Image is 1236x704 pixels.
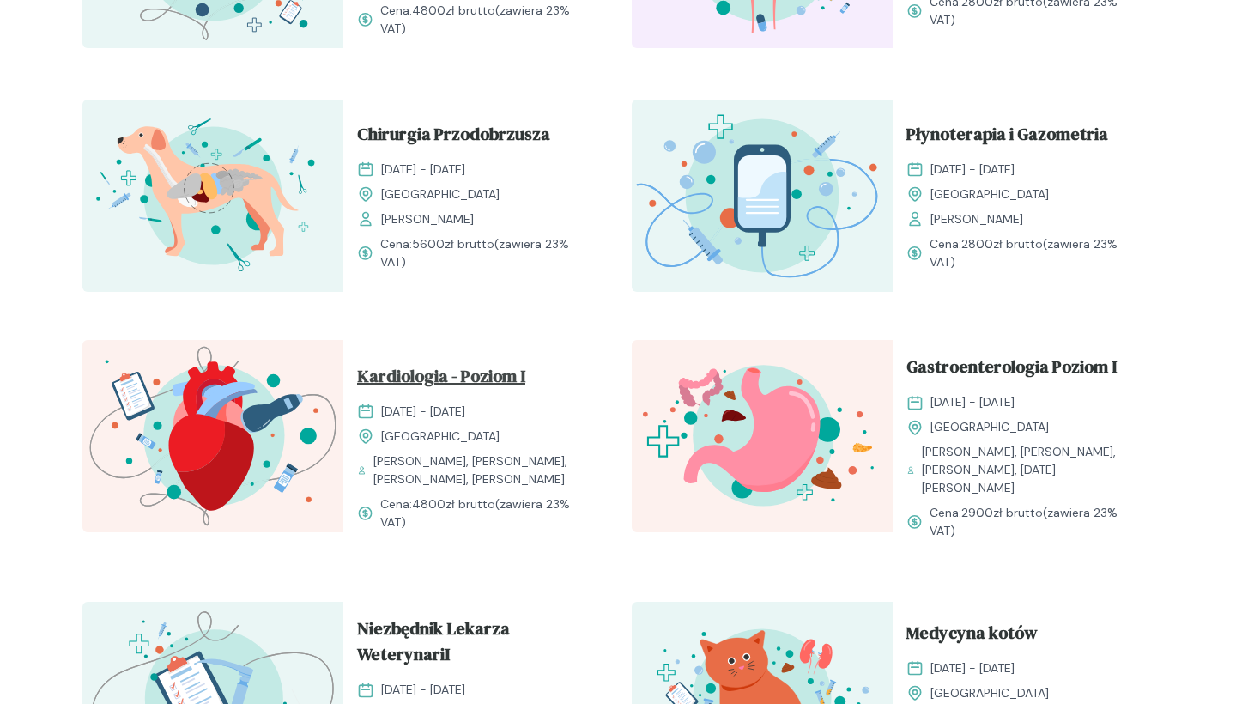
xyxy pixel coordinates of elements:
[82,100,343,292] img: ZpbG-B5LeNNTxNnI_ChiruJB_T.svg
[380,235,591,271] span: Cena: (zawiera 23% VAT)
[381,403,465,421] span: [DATE] - [DATE]
[357,363,591,396] a: Kardiologia - Poziom I
[930,210,1023,228] span: [PERSON_NAME]
[906,121,1140,154] a: Płynoterapia i Gazometria
[906,620,1038,652] span: Medycyna kotów
[930,418,1049,436] span: [GEOGRAPHIC_DATA]
[412,3,495,18] span: 4800 zł brutto
[381,681,465,699] span: [DATE] - [DATE]
[380,495,591,531] span: Cena: (zawiera 23% VAT)
[922,443,1140,497] span: [PERSON_NAME], [PERSON_NAME], [PERSON_NAME], [DATE][PERSON_NAME]
[381,161,465,179] span: [DATE] - [DATE]
[906,620,1140,652] a: Medycyna kotów
[357,121,550,154] span: Chirurgia Przodobrzusza
[961,236,1043,252] span: 2800 zł brutto
[930,504,1140,540] span: Cena: (zawiera 23% VAT)
[357,121,591,154] a: Chirurgia Przodobrzusza
[373,452,591,489] span: [PERSON_NAME], [PERSON_NAME], [PERSON_NAME], [PERSON_NAME]
[381,210,474,228] span: [PERSON_NAME]
[906,354,1140,386] a: Gastroenterologia Poziom I
[961,505,1043,520] span: 2900 zł brutto
[930,659,1015,677] span: [DATE] - [DATE]
[930,235,1140,271] span: Cena: (zawiera 23% VAT)
[412,236,494,252] span: 5600 zł brutto
[930,393,1015,411] span: [DATE] - [DATE]
[632,100,893,292] img: Zpay8B5LeNNTxNg0_P%C5%82ynoterapia_T.svg
[82,340,343,532] img: ZpbGfh5LeNNTxNm4_KardioI_T.svg
[357,616,591,674] a: Niezbędnik Lekarza WeterynariI
[930,185,1049,203] span: [GEOGRAPHIC_DATA]
[906,121,1108,154] span: Płynoterapia i Gazometria
[357,363,525,396] span: Kardiologia - Poziom I
[380,2,591,38] span: Cena: (zawiera 23% VAT)
[930,684,1049,702] span: [GEOGRAPHIC_DATA]
[632,340,893,532] img: Zpbdlx5LeNNTxNvT_GastroI_T.svg
[381,428,500,446] span: [GEOGRAPHIC_DATA]
[930,161,1015,179] span: [DATE] - [DATE]
[906,354,1117,386] span: Gastroenterologia Poziom I
[412,496,495,512] span: 4800 zł brutto
[381,185,500,203] span: [GEOGRAPHIC_DATA]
